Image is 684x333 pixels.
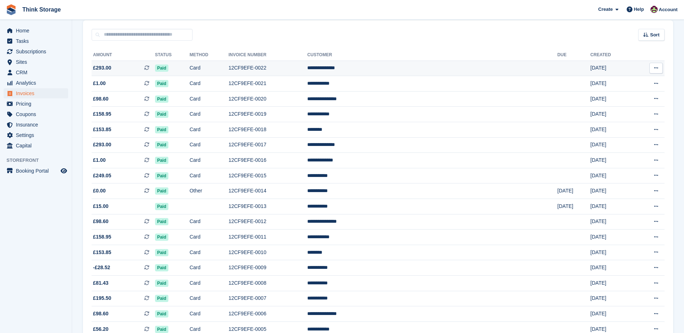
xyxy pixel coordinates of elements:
a: menu [4,141,68,151]
td: [DATE] [590,245,633,260]
span: Paid [155,218,168,225]
td: [DATE] [590,137,633,153]
span: Storefront [6,157,72,164]
span: Paid [155,203,168,210]
span: Paid [155,80,168,87]
span: Paid [155,326,168,333]
td: Card [190,260,229,276]
td: 12CF9EFE-0016 [229,153,308,168]
span: Paid [155,126,168,133]
td: [DATE] [590,91,633,107]
span: £249.05 [93,172,111,179]
span: £98.60 [93,95,109,103]
span: Paid [155,234,168,241]
th: Created [590,49,633,61]
a: menu [4,67,68,77]
td: Card [190,76,229,92]
span: Paid [155,96,168,103]
span: £153.85 [93,249,111,256]
span: Tasks [16,36,59,46]
td: 12CF9EFE-0006 [229,306,308,322]
a: menu [4,109,68,119]
span: Help [634,6,644,13]
td: 12CF9EFE-0013 [229,199,308,214]
span: £1.00 [93,156,106,164]
th: Due [557,49,591,61]
span: Account [659,6,678,13]
span: Subscriptions [16,46,59,57]
span: -£28.52 [93,264,110,271]
td: Card [190,214,229,230]
td: 12CF9EFE-0008 [229,276,308,291]
span: CRM [16,67,59,77]
img: Donna [650,6,658,13]
span: Paid [155,187,168,195]
a: menu [4,46,68,57]
td: [DATE] [590,183,633,199]
td: Card [190,153,229,168]
td: 12CF9EFE-0014 [229,183,308,199]
a: Think Storage [19,4,64,15]
span: £153.85 [93,126,111,133]
td: Card [190,137,229,153]
td: Card [190,245,229,260]
span: £15.00 [93,203,109,210]
span: Sort [650,31,659,39]
span: £1.00 [93,80,106,87]
a: menu [4,78,68,88]
th: Amount [92,49,155,61]
td: 12CF9EFE-0007 [229,291,308,306]
td: [DATE] [590,230,633,245]
span: Settings [16,130,59,140]
a: menu [4,26,68,36]
span: Paid [155,111,168,118]
td: [DATE] [590,214,633,230]
td: 12CF9EFE-0010 [229,245,308,260]
td: [DATE] [590,153,633,168]
td: [DATE] [590,291,633,306]
span: Paid [155,264,168,271]
span: Coupons [16,109,59,119]
td: [DATE] [590,260,633,276]
td: [DATE] [557,199,591,214]
td: 12CF9EFE-0022 [229,61,308,76]
th: Status [155,49,190,61]
span: Create [598,6,613,13]
a: Preview store [59,166,68,175]
span: Analytics [16,78,59,88]
td: [DATE] [590,168,633,183]
a: menu [4,36,68,46]
span: £158.95 [93,233,111,241]
td: 12CF9EFE-0009 [229,260,308,276]
th: Invoice Number [229,49,308,61]
span: Paid [155,157,168,164]
td: Card [190,168,229,183]
td: [DATE] [590,76,633,92]
td: [DATE] [590,61,633,76]
a: menu [4,130,68,140]
td: Card [190,230,229,245]
span: £195.50 [93,294,111,302]
td: [DATE] [557,183,591,199]
span: Paid [155,65,168,72]
td: Card [190,91,229,107]
a: menu [4,57,68,67]
span: £81.43 [93,279,109,287]
span: Sites [16,57,59,67]
span: Invoices [16,88,59,98]
td: [DATE] [590,276,633,291]
td: [DATE] [590,306,633,322]
td: [DATE] [590,199,633,214]
span: £158.95 [93,110,111,118]
td: 12CF9EFE-0020 [229,91,308,107]
td: Card [190,61,229,76]
span: £98.60 [93,218,109,225]
span: £56.20 [93,325,109,333]
span: £293.00 [93,141,111,148]
a: menu [4,166,68,176]
td: Card [190,291,229,306]
span: £0.00 [93,187,106,195]
td: [DATE] [590,122,633,138]
th: Customer [307,49,557,61]
span: Capital [16,141,59,151]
